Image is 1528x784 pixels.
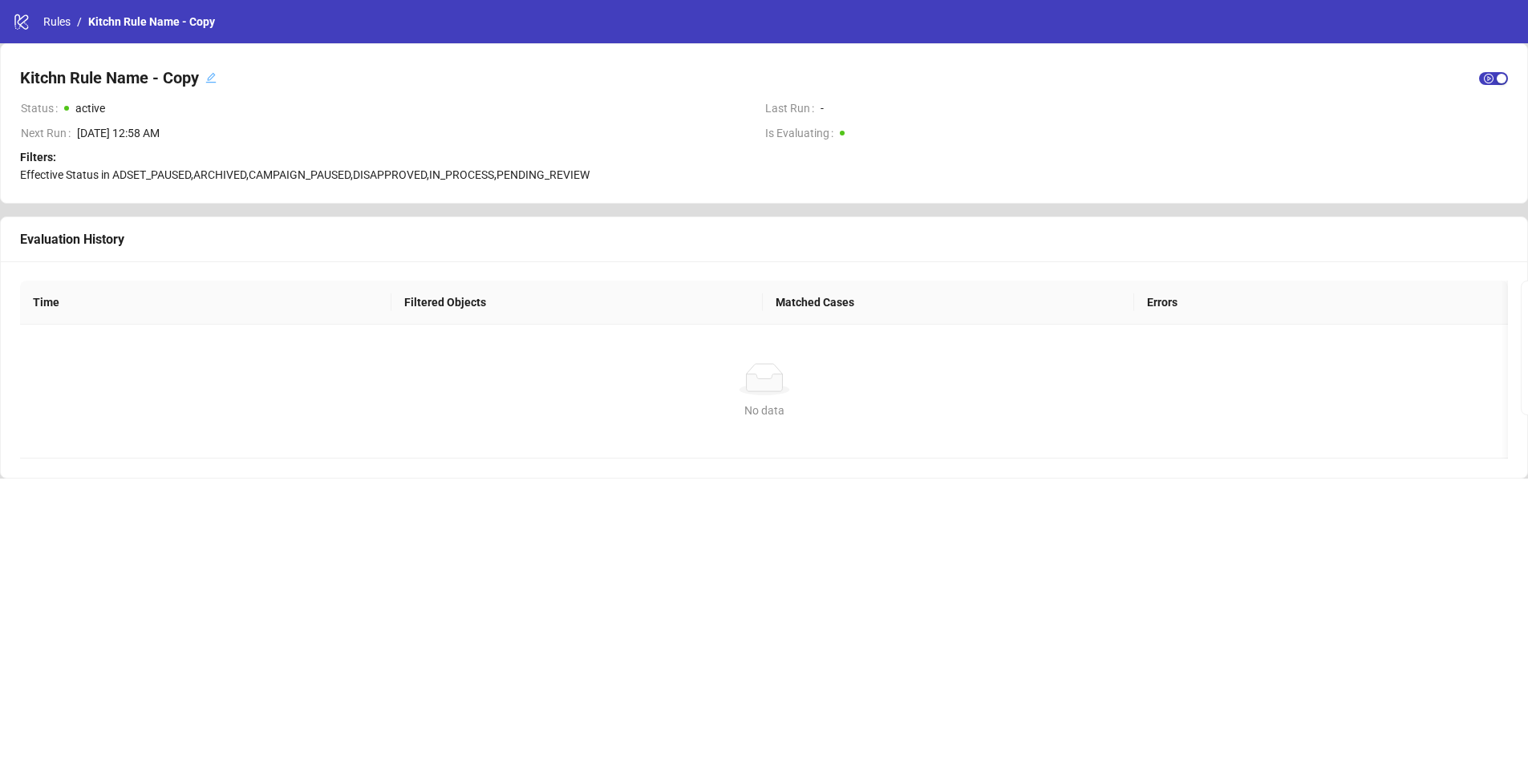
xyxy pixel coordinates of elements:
th: Errors [1134,281,1508,325]
span: active [75,102,105,115]
a: Kitchn Rule Name - Copy [85,13,218,30]
span: - [821,99,1509,117]
a: Rules [40,13,74,30]
li: / [77,13,82,30]
span: Is Evaluating [765,124,840,142]
div: Kitchn Rule Name - Copyedit [20,63,217,92]
span: Status [21,99,64,117]
strong: Filters: [20,151,56,164]
h4: Kitchn Rule Name - Copy [20,67,199,89]
div: No data [39,402,1489,419]
th: Time [20,281,391,325]
th: Filtered Objects [391,281,763,325]
span: [DATE] 12:58 AM [77,124,752,142]
span: edit [205,72,217,83]
span: Last Run [765,99,821,117]
th: Matched Cases [763,281,1134,325]
div: Evaluation History [20,229,1508,249]
span: Effective Status in ADSET_PAUSED,ARCHIVED,CAMPAIGN_PAUSED,DISAPPROVED,IN_PROCESS,PENDING_REVIEW [20,168,590,181]
span: Next Run [21,124,77,142]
